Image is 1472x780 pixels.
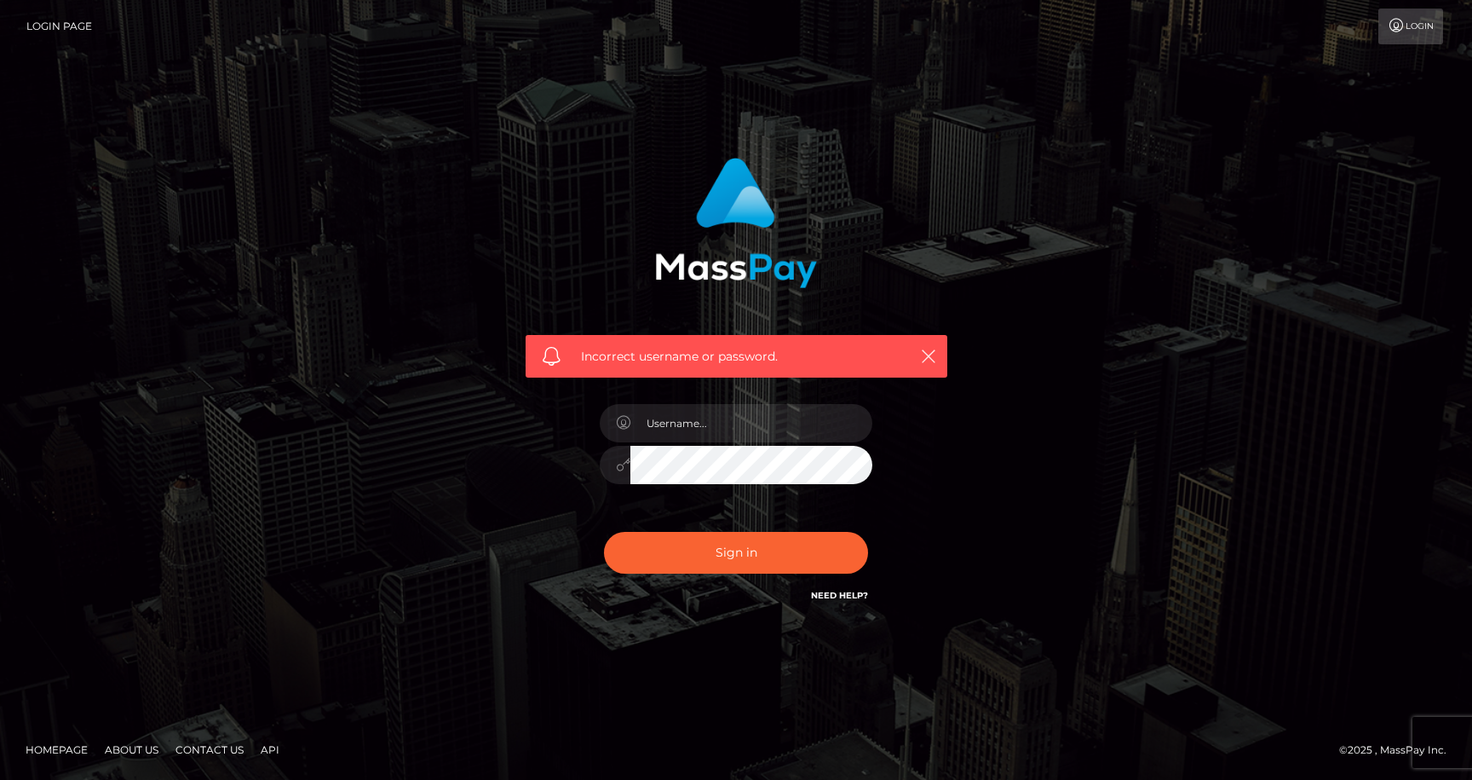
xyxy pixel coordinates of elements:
input: Username... [630,404,872,442]
a: Login [1378,9,1443,44]
a: Contact Us [169,737,250,763]
a: Need Help? [811,590,868,601]
a: Login Page [26,9,92,44]
a: API [254,737,286,763]
div: © 2025 , MassPay Inc. [1339,741,1459,760]
a: Homepage [19,737,95,763]
button: Sign in [604,532,868,574]
img: MassPay Login [655,158,817,288]
span: Incorrect username or password. [581,348,892,366]
a: About Us [98,737,165,763]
